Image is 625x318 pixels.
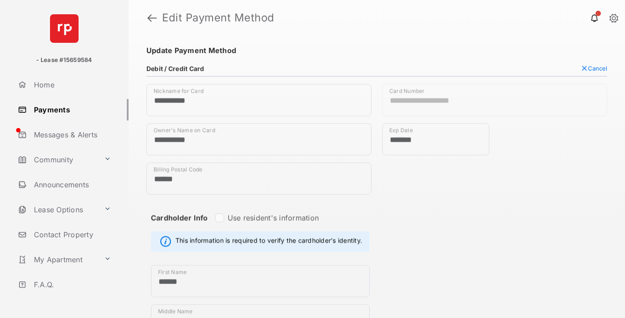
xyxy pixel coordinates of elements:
[14,224,129,245] a: Contact Property
[50,14,79,43] img: svg+xml;base64,PHN2ZyB4bWxucz0iaHR0cDovL3d3dy53My5vcmcvMjAwMC9zdmciIHdpZHRoPSI2NCIgaGVpZ2h0PSI2NC...
[588,65,607,72] span: Cancel
[228,213,319,222] label: Use resident's information
[14,174,129,195] a: Announcements
[14,99,129,120] a: Payments
[14,124,129,145] a: Messages & Alerts
[14,199,100,220] a: Lease Options
[36,56,92,65] p: - Lease #15659584
[581,65,607,72] button: Cancel
[162,12,275,23] strong: Edit Payment Method
[14,274,129,295] a: F.A.Q.
[14,74,129,95] a: Home
[175,236,362,247] span: This information is required to verify the cardholder's identity.
[14,149,100,170] a: Community
[146,46,607,55] h4: Update Payment Method
[14,249,100,270] a: My Apartment
[151,213,208,238] strong: Cardholder Info
[146,65,204,72] h4: Debit / Credit Card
